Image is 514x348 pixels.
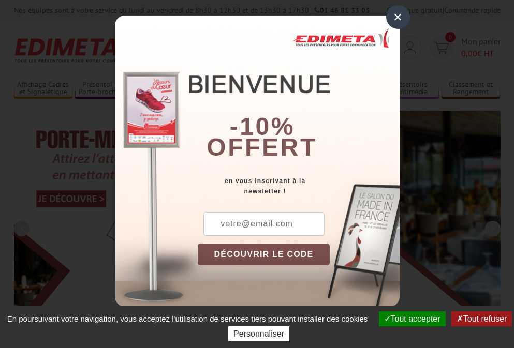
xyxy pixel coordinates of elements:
[207,133,317,161] font: offert
[451,311,512,326] button: Tout refuser
[2,314,373,323] span: En poursuivant votre navigation, vous acceptez l'utilisation de services tiers pouvant installer ...
[386,5,410,29] div: ×
[379,311,446,326] button: Tout accepter
[230,113,295,140] b: -10%
[198,244,330,265] button: DÉCOUVRIR LE CODE
[198,176,400,196] div: en vous inscrivant à la newsletter !
[203,212,325,236] input: votre@email.com
[228,326,289,341] button: Personnaliser (fenêtre modale)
